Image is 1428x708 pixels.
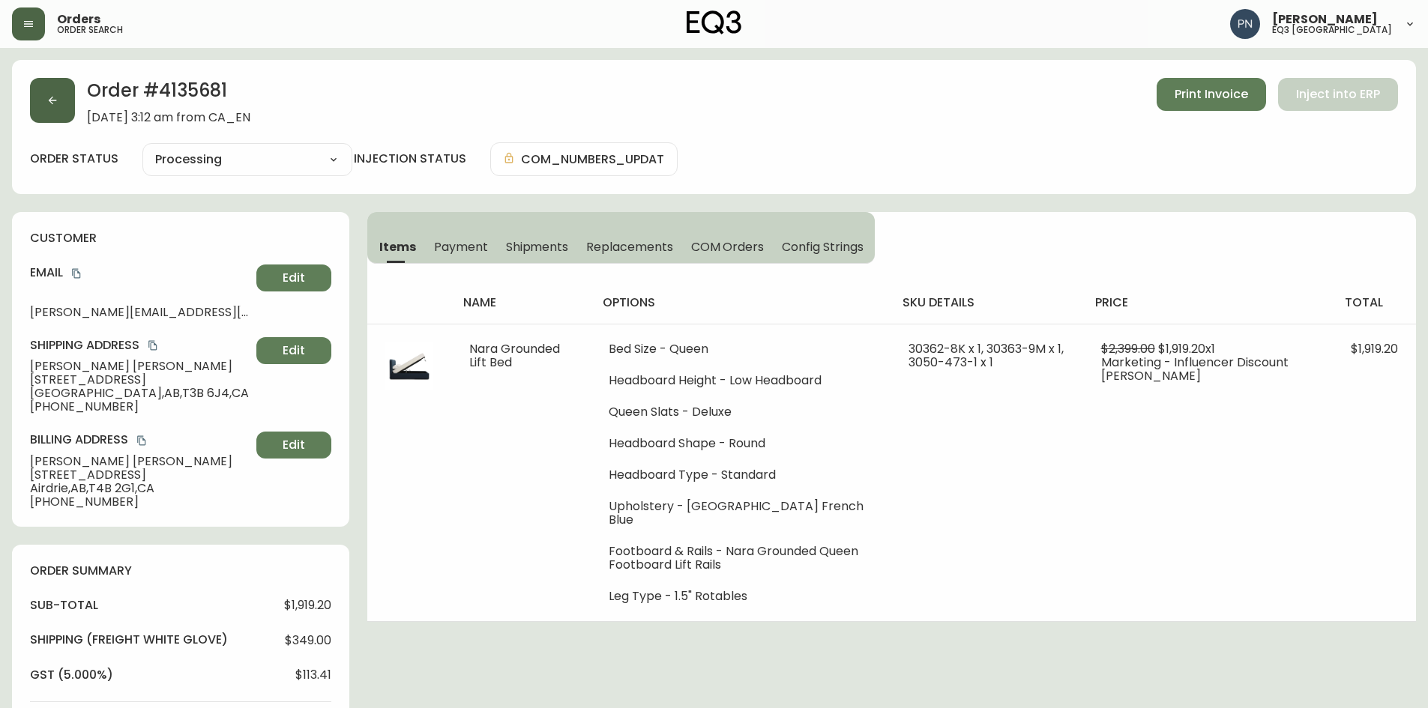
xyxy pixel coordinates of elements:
h4: name [463,294,578,311]
h5: order search [57,25,123,34]
h4: price [1095,294,1321,311]
span: $1,919.20 x 1 [1158,340,1215,357]
li: Footboard & Rails - Nara Grounded Queen Footboard Lift Rails [609,545,873,572]
button: Print Invoice [1157,78,1266,111]
button: Edit [256,337,331,364]
span: Config Strings [782,239,863,255]
span: [PERSON_NAME][EMAIL_ADDRESS][PERSON_NAME][DOMAIN_NAME] [30,306,250,319]
button: copy [69,266,84,281]
h4: Billing Address [30,432,250,448]
span: Shipments [506,239,569,255]
h4: injection status [354,151,466,167]
h4: order summary [30,563,331,579]
span: Nara Grounded Lift Bed [469,340,560,371]
span: Items [379,239,416,255]
span: $2,399.00 [1101,340,1155,357]
span: Airdrie , AB , T4B 2G1 , CA [30,482,250,495]
span: Print Invoice [1175,86,1248,103]
span: $349.00 [285,634,331,647]
h4: Email [30,264,250,281]
li: Headboard Type - Standard [609,468,873,482]
h4: Shipping ( Freight White Glove ) [30,632,228,648]
span: $1,919.20 [284,599,331,612]
span: Edit [283,342,305,359]
span: [STREET_ADDRESS] [30,373,250,387]
img: logo [687,10,742,34]
li: Headboard Shape - Round [609,437,873,450]
h5: eq3 [GEOGRAPHIC_DATA] [1272,25,1392,34]
span: [PERSON_NAME] [1272,13,1378,25]
span: COM Orders [691,239,765,255]
h4: options [603,294,879,311]
button: copy [134,433,149,448]
button: Edit [256,432,331,459]
li: Bed Size - Queen [609,342,873,356]
li: Headboard Height - Low Headboard [609,374,873,387]
li: Queen Slats - Deluxe [609,405,873,419]
span: 30362-8K x 1, 30363-9M x 1, 3050-473-1 x 1 [909,340,1064,371]
span: [STREET_ADDRESS] [30,468,250,482]
button: copy [145,338,160,353]
span: $113.41 [295,668,331,682]
button: Edit [256,264,331,291]
li: Leg Type - 1.5" Rotables [609,590,873,603]
label: order status [30,151,118,167]
span: [PHONE_NUMBER] [30,400,250,414]
span: [PERSON_NAME] [PERSON_NAME] [30,360,250,373]
span: Orders [57,13,100,25]
span: [PERSON_NAME] [PERSON_NAME] [30,455,250,468]
h4: Shipping Address [30,337,250,354]
span: [PHONE_NUMBER] [30,495,250,509]
span: Edit [283,437,305,453]
h4: gst (5.000%) [30,667,113,683]
li: Upholstery - [GEOGRAPHIC_DATA] French Blue [609,500,873,527]
span: Replacements [586,239,672,255]
span: [GEOGRAPHIC_DATA] , AB , T3B 6J4 , CA [30,387,250,400]
span: $1,919.20 [1351,340,1398,357]
h4: customer [30,230,331,246]
h4: total [1345,294,1404,311]
img: 5c73c75f-521e-4adb-97db-b7439a9f93fcOptional[nara-grounded-lift-storeage-queen-bed].jpg [385,342,433,390]
span: Payment [434,239,488,255]
h4: sub-total [30,597,98,614]
span: Edit [283,270,305,286]
span: Marketing - Influencer Discount [PERSON_NAME] [1101,354,1289,384]
img: 496f1288aca128e282dab2021d4f4334 [1230,9,1260,39]
span: [DATE] 3:12 am from CA_EN [87,111,250,124]
h4: sku details [903,294,1070,311]
h2: Order # 4135681 [87,78,250,111]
